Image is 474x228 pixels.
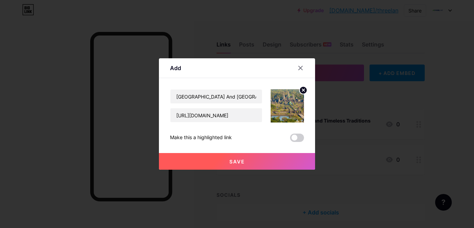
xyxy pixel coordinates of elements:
[170,108,262,122] input: URL
[170,134,232,142] div: Make this a highlighted link
[271,89,304,123] img: link_thumbnail
[170,90,262,103] input: Title
[170,64,181,72] div: Add
[229,159,245,164] span: Save
[159,153,315,170] button: Save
